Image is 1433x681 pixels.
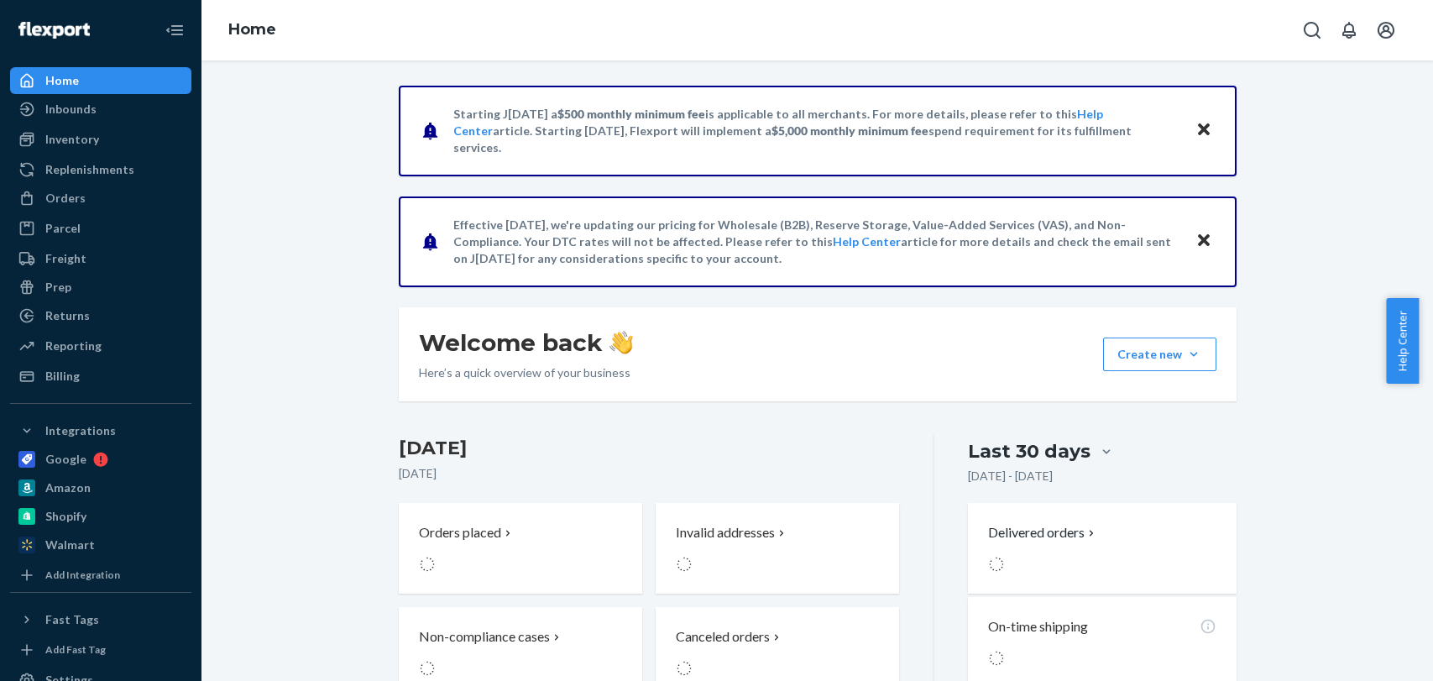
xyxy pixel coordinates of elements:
a: Home [228,20,276,39]
button: Open notifications [1332,13,1366,47]
div: Returns [45,307,90,324]
h1: Welcome back [419,327,633,358]
p: Starting J[DATE] a is applicable to all merchants. For more details, please refer to this article... [453,106,1179,156]
a: Prep [10,274,191,301]
p: Canceled orders [676,627,770,647]
div: Parcel [45,220,81,237]
div: Shopify [45,508,86,525]
ol: breadcrumbs [215,6,290,55]
a: Add Integration [10,565,191,585]
button: Invalid addresses [656,503,899,594]
a: Inventory [10,126,191,153]
a: Orders [10,185,191,212]
div: Inventory [45,131,99,148]
div: Add Fast Tag [45,642,106,657]
div: Last 30 days [968,438,1090,464]
button: Fast Tags [10,606,191,633]
p: [DATE] - [DATE] [968,468,1053,485]
div: Orders [45,190,86,207]
div: Fast Tags [45,611,99,628]
img: hand-wave emoji [609,331,633,354]
button: Close [1193,229,1215,254]
div: Walmart [45,537,95,553]
div: Add Integration [45,568,120,582]
a: Amazon [10,474,191,501]
button: Open Search Box [1295,13,1329,47]
p: Here’s a quick overview of your business [419,364,633,381]
div: Google [45,451,86,468]
h3: [DATE] [399,435,900,462]
button: Create new [1103,338,1216,371]
div: Prep [45,279,71,296]
a: Reporting [10,333,191,359]
a: Inbounds [10,96,191,123]
a: Google [10,446,191,473]
div: Integrations [45,422,116,439]
div: Replenishments [45,161,134,178]
div: Reporting [45,338,102,354]
a: Home [10,67,191,94]
a: Add Fast Tag [10,640,191,660]
div: Billing [45,368,80,385]
div: Amazon [45,479,91,496]
div: Home [45,72,79,89]
a: Shopify [10,503,191,530]
button: Orders placed [399,503,642,594]
p: Non-compliance cases [419,627,550,647]
a: Replenishments [10,156,191,183]
p: On-time shipping [988,617,1088,636]
p: [DATE] [399,465,900,482]
button: Close [1193,118,1215,143]
button: Close Navigation [158,13,191,47]
div: Freight [45,250,86,267]
span: $5,000 monthly minimum fee [771,123,928,138]
button: Integrations [10,417,191,444]
button: Help Center [1386,298,1419,384]
span: $500 monthly minimum fee [557,107,705,121]
div: Inbounds [45,101,97,118]
img: Flexport logo [18,22,90,39]
a: Billing [10,363,191,390]
p: Invalid addresses [676,523,775,542]
p: Orders placed [419,523,501,542]
p: Effective [DATE], we're updating our pricing for Wholesale (B2B), Reserve Storage, Value-Added Se... [453,217,1179,267]
button: Open account menu [1369,13,1403,47]
button: Delivered orders [988,523,1098,542]
a: Help Center [833,234,901,249]
a: Walmart [10,532,191,558]
a: Freight [10,245,191,272]
a: Returns [10,302,191,329]
a: Parcel [10,215,191,242]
